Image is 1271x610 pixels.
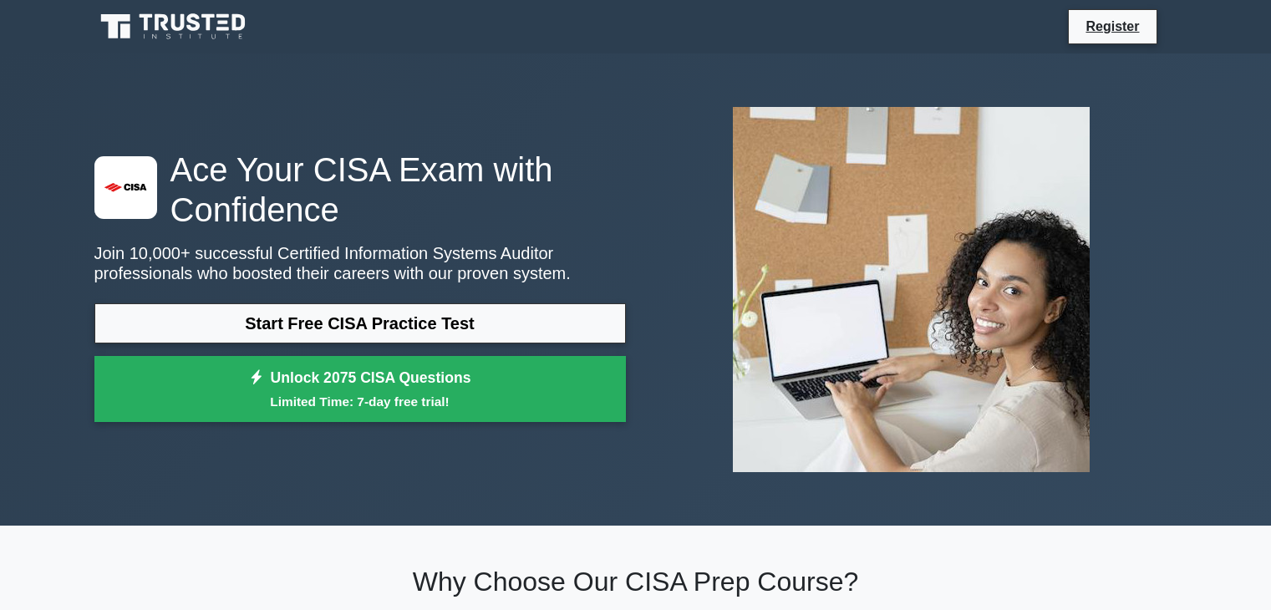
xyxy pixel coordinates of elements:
a: Register [1075,16,1149,37]
a: Unlock 2075 CISA QuestionsLimited Time: 7-day free trial! [94,356,626,423]
h2: Why Choose Our CISA Prep Course? [94,566,1177,597]
h1: Ace Your CISA Exam with Confidence [94,150,626,230]
small: Limited Time: 7-day free trial! [115,392,605,411]
a: Start Free CISA Practice Test [94,303,626,343]
p: Join 10,000+ successful Certified Information Systems Auditor professionals who boosted their car... [94,243,626,283]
